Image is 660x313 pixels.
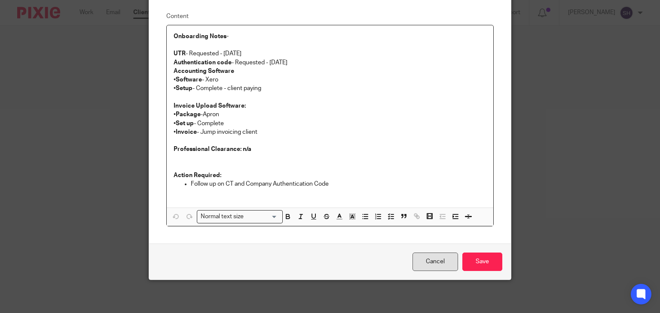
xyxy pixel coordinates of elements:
[174,172,221,178] strong: Action Required:
[174,128,487,136] p: • - Jump invoicing client
[174,110,487,119] p: • -Apron
[174,75,487,84] p: • - Xero
[174,49,487,58] p: - Requested - [DATE]
[247,212,278,221] input: Search for option
[174,103,246,109] strong: Invoice Upload Software:
[199,212,246,221] span: Normal text size
[174,51,186,57] strong: UTR
[412,253,458,271] a: Cancel
[176,111,201,117] strong: Package
[191,180,487,188] p: Follow up on CT and Company Authentication Code
[174,146,251,152] strong: Professional Clearance: n/a
[166,12,494,21] label: Content
[176,77,202,83] strong: Software
[174,33,229,39] strong: Onboarding Notes-
[197,210,283,223] div: Search for option
[174,119,487,128] p: • - Complete
[174,68,234,74] strong: Accounting Software
[174,84,487,93] p: • - Complete - client paying
[176,85,192,91] strong: Setup
[174,58,487,67] p: - Requested - [DATE]
[462,253,502,271] input: Save
[174,60,232,66] strong: Authentication code
[176,129,197,135] strong: Invoice
[176,120,194,126] strong: Set up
